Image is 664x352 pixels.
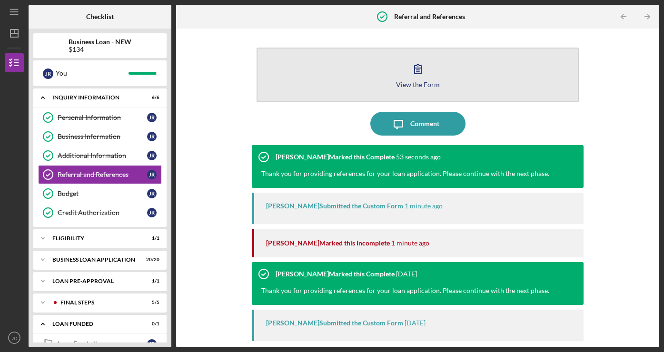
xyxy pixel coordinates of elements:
[38,165,162,184] a: Referral and ReferencesJR
[147,151,157,160] div: J R
[396,81,440,88] div: View the Form
[56,65,129,81] div: You
[147,208,157,217] div: J R
[52,235,136,241] div: ELIGIBILITY
[69,38,131,46] b: Business Loan - NEW
[266,202,403,210] div: [PERSON_NAME] Submitted the Custom Form
[266,319,403,327] div: [PERSON_NAME] Submitted the Custom Form
[38,203,162,222] a: Credit AuthorizationJR
[38,184,162,203] a: BudgetJR
[52,95,136,100] div: INQUIRY INFORMATION
[5,328,24,347] button: JR
[142,95,159,100] div: 6 / 6
[52,257,136,263] div: BUSINESS LOAN APPLICATION
[58,209,147,216] div: Credit Authorization
[396,153,441,161] time: 2025-08-12 19:03
[391,239,429,247] time: 2025-08-12 19:02
[58,114,147,121] div: Personal Information
[147,189,157,198] div: J R
[261,169,549,178] div: Thank you for providing references for your loan application. Please continue with the next phase.
[142,321,159,327] div: 0 / 1
[142,278,159,284] div: 1 / 1
[147,339,157,349] div: J R
[257,48,579,102] button: View the Form
[86,13,114,20] b: Checklist
[266,239,390,247] div: [PERSON_NAME] Marked this Incomplete
[38,108,162,127] a: Personal InformationJR
[405,319,426,327] time: 2025-08-05 15:16
[142,235,159,241] div: 1 / 1
[370,112,466,136] button: Comment
[405,202,443,210] time: 2025-08-12 19:03
[38,146,162,165] a: Additional InformationJR
[147,113,157,122] div: J R
[142,300,159,305] div: 5 / 5
[276,153,395,161] div: [PERSON_NAME] Marked this Complete
[58,133,147,140] div: Business Information
[58,190,147,197] div: Budget
[43,68,53,79] div: J R
[147,170,157,179] div: J R
[147,132,157,141] div: J R
[58,171,147,178] div: Referral and References
[11,335,17,341] text: JR
[394,13,465,20] b: Referral and References
[142,257,159,263] div: 20 / 20
[38,127,162,146] a: Business InformationJR
[261,286,549,295] div: Thank you for providing references for your loan application. Please continue with the next phase.
[58,340,147,348] div: Loan Funded!
[69,46,131,53] div: $134
[396,270,417,278] time: 2025-08-05 15:16
[52,321,136,327] div: LOAN FUNDED
[276,270,395,278] div: [PERSON_NAME] Marked this Complete
[52,278,136,284] div: LOAN PRE-APPROVAL
[60,300,136,305] div: FINAL STEPS
[58,152,147,159] div: Additional Information
[410,112,439,136] div: Comment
